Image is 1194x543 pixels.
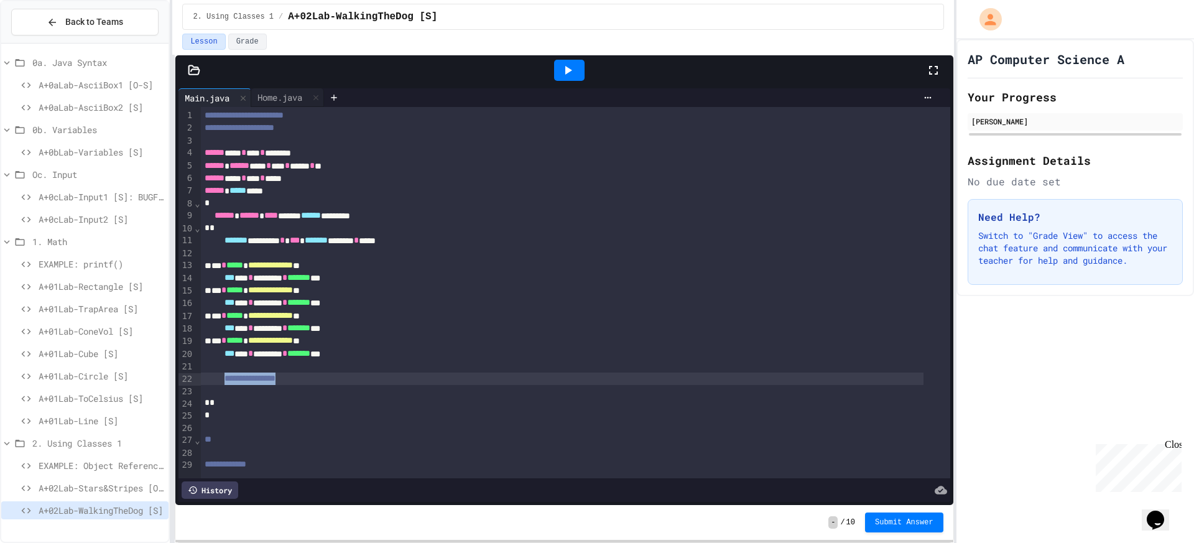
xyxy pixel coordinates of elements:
h3: Need Help? [978,210,1172,225]
div: History [182,481,238,499]
div: 8 [178,198,194,210]
div: Main.java [178,91,236,104]
p: Switch to "Grade View" to access the chat feature and communicate with your teacher for help and ... [978,230,1172,267]
div: 29 [178,459,194,471]
div: 10 [178,223,194,235]
div: 6 [178,172,194,185]
div: 11 [178,234,194,247]
iframe: chat widget [1091,439,1182,492]
div: 2 [178,122,194,134]
div: 23 [178,386,194,398]
span: Fold line [194,223,200,233]
div: 17 [178,310,194,323]
div: Home.java [251,91,308,104]
span: - [828,516,838,529]
span: A+0aLab-AsciiBox2 [S] [39,101,164,114]
div: 12 [178,248,194,260]
span: A+01Lab-Line [S] [39,414,164,427]
span: 0a. Java Syntax [32,56,164,69]
span: A+01Lab-TrapArea [S] [39,302,164,315]
div: 4 [178,147,194,159]
div: 24 [178,398,194,411]
div: 26 [178,422,194,435]
span: A+01Lab-Circle [S] [39,369,164,383]
div: My Account [966,5,1005,34]
span: 10 [846,517,855,527]
div: 5 [178,160,194,172]
span: A+02Lab-WalkingTheDog [S] [39,504,164,517]
span: A+0aLab-AsciiBox1 [O-S] [39,78,164,91]
span: A+01Lab-Rectangle [S] [39,280,164,293]
div: 9 [178,210,194,222]
div: 1 [178,109,194,122]
div: 27 [178,434,194,447]
span: A+01Lab-Cube [S] [39,347,164,360]
h2: Assignment Details [968,152,1183,169]
button: Lesson [182,34,225,50]
div: 14 [178,272,194,285]
span: Submit Answer [875,517,933,527]
span: 0b. Variables [32,123,164,136]
button: Back to Teams [11,9,159,35]
div: 21 [178,361,194,373]
span: / [840,517,845,527]
div: No due date set [968,174,1183,189]
iframe: chat widget [1142,493,1182,531]
span: A+01Lab-ToCelsius [S] [39,392,164,405]
div: [PERSON_NAME] [971,116,1179,127]
div: 13 [178,259,194,272]
div: Main.java [178,88,251,107]
span: Fold line [194,198,200,208]
div: 16 [178,297,194,310]
span: / [279,12,283,22]
div: 15 [178,285,194,297]
span: A+02Lab-WalkingTheDog [S] [288,9,437,24]
div: 25 [178,410,194,422]
button: Submit Answer [865,513,943,532]
span: Fold line [194,435,200,445]
span: A+02Lab-Stars&Stripes [O-S] [39,481,164,494]
span: 2. Using Classes 1 [193,12,274,22]
div: 3 [178,135,194,147]
div: Chat with us now!Close [5,5,86,79]
span: EXAMPLE: Object References [39,459,164,472]
span: A+01Lab-ConeVol [S] [39,325,164,338]
div: 18 [178,323,194,335]
span: Oc. Input [32,168,164,181]
div: 28 [178,447,194,460]
div: 19 [178,335,194,348]
div: 7 [178,185,194,197]
span: 1. Math [32,235,164,248]
span: A+0bLab-Variables [S] [39,146,164,159]
span: A+0cLab-Input1 [S]: BUGFIX [39,190,164,203]
div: Home.java [251,88,324,107]
span: A+0cLab-Input2 [S] [39,213,164,226]
span: Back to Teams [65,16,123,29]
span: EXAMPLE: printf() [39,258,164,271]
div: 20 [178,348,194,361]
div: 22 [178,373,194,386]
button: Grade [228,34,267,50]
span: 2. Using Classes 1 [32,437,164,450]
h2: Your Progress [968,88,1183,106]
h1: AP Computer Science A [968,50,1124,68]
